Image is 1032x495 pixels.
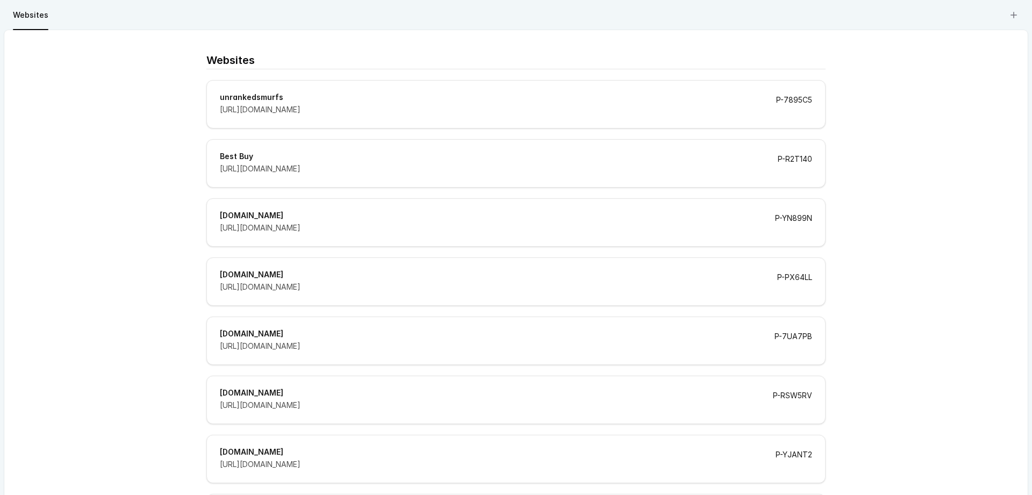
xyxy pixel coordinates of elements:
a: unrankedsmurfs[URL][DOMAIN_NAME]P-7895C5 [206,80,826,128]
div: P-7895C5 [763,94,825,115]
div: P-YJANT2 [763,448,825,470]
div: [URL][DOMAIN_NAME] [220,163,752,174]
div: [URL][DOMAIN_NAME] [220,459,750,470]
div: [DOMAIN_NAME] [220,448,750,456]
a: [DOMAIN_NAME][URL][DOMAIN_NAME]P-7UA7PB [206,317,826,365]
a: Websites [9,5,53,25]
h1: Websites [206,52,826,69]
a: [DOMAIN_NAME][URL][DOMAIN_NAME]P-YN899N [206,198,826,247]
div: P-7UA7PB [762,330,825,351]
div: [DOMAIN_NAME] [220,271,751,278]
div: [DOMAIN_NAME] [220,212,749,219]
div: [URL][DOMAIN_NAME] [220,341,749,351]
div: P-R2T140 [765,153,825,174]
a: Best Buy[URL][DOMAIN_NAME]P-R2T140 [206,139,826,188]
div: unrankedsmurfs [220,94,750,101]
a: [DOMAIN_NAME][URL][DOMAIN_NAME]P-RSW5RV [206,376,826,424]
div: [URL][DOMAIN_NAME] [220,104,750,115]
div: [DOMAIN_NAME] [220,330,749,338]
div: P-RSW5RV [760,389,825,411]
a: Create [1004,5,1023,25]
a: [DOMAIN_NAME][URL][DOMAIN_NAME]P-YJANT2 [206,435,826,483]
div: Best Buy [220,153,752,160]
div: [URL][DOMAIN_NAME] [220,223,749,233]
div: [URL][DOMAIN_NAME] [220,400,747,411]
a: [DOMAIN_NAME][URL][DOMAIN_NAME]P-PX64LL [206,257,826,306]
div: P-PX64LL [764,271,825,292]
div: [DOMAIN_NAME] [220,389,747,397]
div: [URL][DOMAIN_NAME] [220,282,751,292]
div: P-YN899N [762,212,825,233]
